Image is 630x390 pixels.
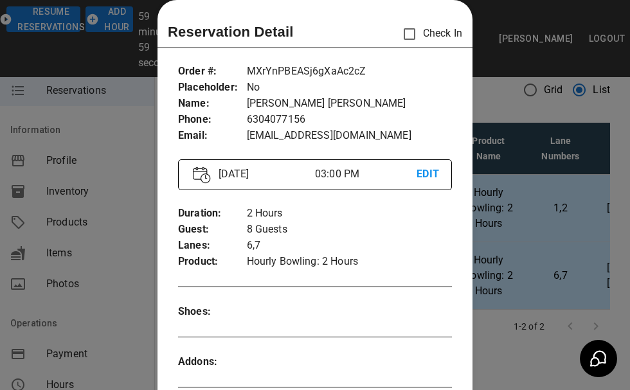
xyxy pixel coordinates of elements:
[247,64,453,80] p: MXrYnPBEASj6gXaAc2cZ
[247,80,453,96] p: No
[178,64,247,80] p: Order # :
[178,112,247,128] p: Phone :
[178,128,247,144] p: Email :
[247,96,453,112] p: [PERSON_NAME] [PERSON_NAME]
[247,222,453,238] p: 8 Guests
[247,206,453,222] p: 2 Hours
[178,96,247,112] p: Name :
[396,21,462,48] p: Check In
[315,166,417,182] p: 03:00 PM
[178,238,247,254] p: Lanes :
[178,354,247,370] p: Addons :
[213,166,315,182] p: [DATE]
[178,254,247,270] p: Product :
[193,166,211,184] img: Vector
[247,112,453,128] p: 6304077156
[247,128,453,144] p: [EMAIL_ADDRESS][DOMAIN_NAME]
[178,304,247,320] p: Shoes :
[168,21,294,42] p: Reservation Detail
[178,222,247,238] p: Guest :
[178,206,247,222] p: Duration :
[417,166,437,182] p: EDIT
[178,80,247,96] p: Placeholder :
[247,254,453,270] p: Hourly Bowling: 2 Hours
[247,238,453,254] p: 6,7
